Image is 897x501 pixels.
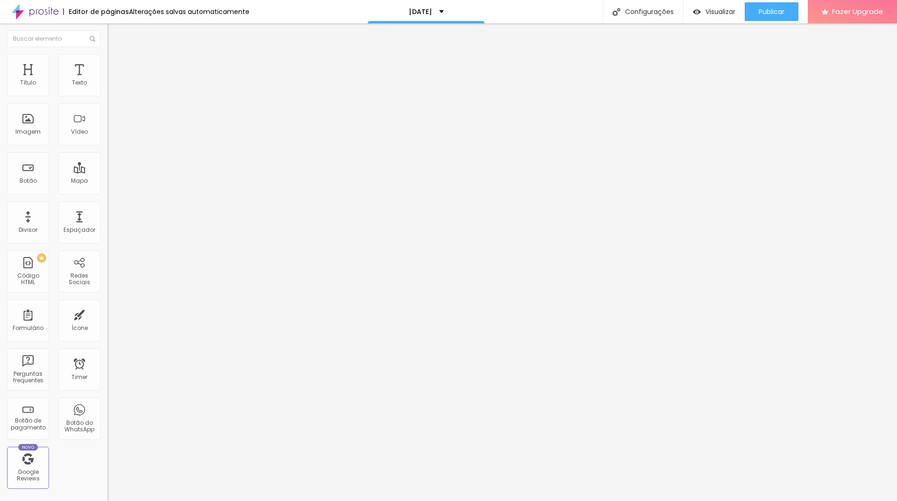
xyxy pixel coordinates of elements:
div: Código HTML [9,272,46,286]
div: Formulário [13,325,43,331]
div: Editor de páginas [63,8,129,15]
div: Botão [20,178,37,184]
span: Fazer Upgrade [832,7,883,15]
button: Visualizar [683,2,745,21]
div: Novo [18,444,38,451]
img: view-1.svg [693,8,701,16]
div: Redes Sociais [61,272,98,286]
span: Visualizar [705,8,735,15]
img: Icone [90,36,95,42]
div: Texto [72,79,87,86]
div: Divisor [19,227,37,233]
div: Ícone [71,325,88,331]
div: Perguntas frequentes [9,371,46,384]
div: Imagem [15,129,41,135]
input: Buscar elemento [7,30,100,47]
span: Publicar [759,8,784,15]
button: Publicar [745,2,798,21]
div: Alterações salvas automaticamente [129,8,249,15]
div: Título [20,79,36,86]
div: Mapa [71,178,88,184]
div: Botão de pagamento [9,417,46,431]
div: Google Reviews [9,469,46,482]
div: Timer [71,374,87,380]
div: Botão do WhatsApp [61,420,98,433]
iframe: Editor [107,23,897,501]
img: Icone [612,8,620,16]
div: Espaçador [64,227,95,233]
div: Vídeo [71,129,88,135]
p: [DATE] [409,8,432,15]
